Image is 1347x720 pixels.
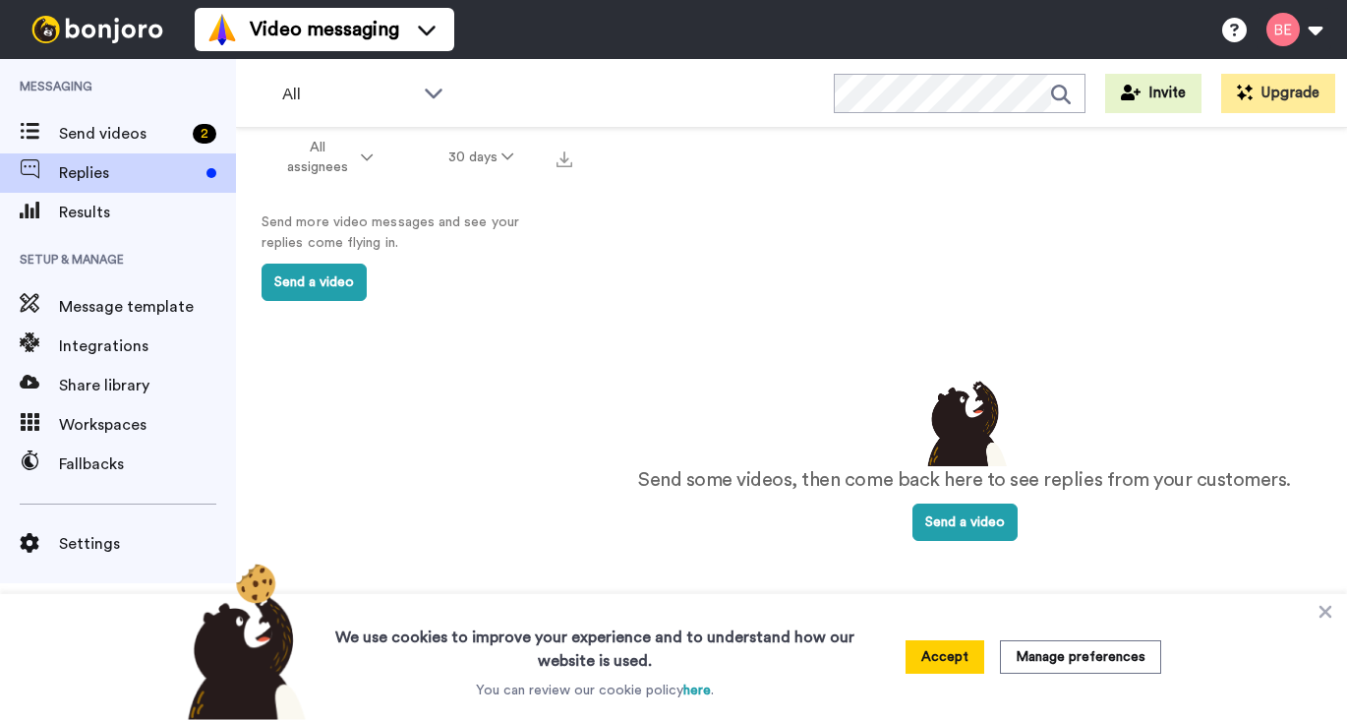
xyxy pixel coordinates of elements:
[59,201,236,224] span: Results
[240,130,411,185] button: All assignees
[59,452,236,476] span: Fallbacks
[262,212,556,254] p: Send more video messages and see your replies come flying in.
[1105,74,1201,113] button: Invite
[411,140,552,175] button: 30 days
[59,532,236,556] span: Settings
[556,151,572,167] img: export.svg
[277,138,357,177] span: All assignees
[170,563,316,720] img: bear-with-cookie.png
[915,376,1014,466] img: results-emptystates.png
[59,374,236,397] span: Share library
[59,334,236,358] span: Integrations
[59,122,185,146] span: Send videos
[24,16,171,43] img: bj-logo-header-white.svg
[193,124,216,144] div: 2
[316,614,874,673] h3: We use cookies to improve your experience and to understand how our website is used.
[683,684,711,697] a: here
[638,466,1291,495] p: Send some videos, then come back here to see replies from your customers.
[59,413,236,437] span: Workspaces
[1000,640,1161,674] button: Manage preferences
[906,640,984,674] button: Accept
[250,16,399,43] span: Video messaging
[551,143,578,172] button: Export all results that match these filters now.
[206,14,238,45] img: vm-color.svg
[476,681,714,700] p: You can review our cookie policy .
[912,515,1018,529] a: Send a video
[282,83,414,106] span: All
[912,504,1018,541] button: Send a video
[59,295,236,319] span: Message template
[59,161,199,185] span: Replies
[1221,74,1335,113] button: Upgrade
[262,264,367,301] button: Send a video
